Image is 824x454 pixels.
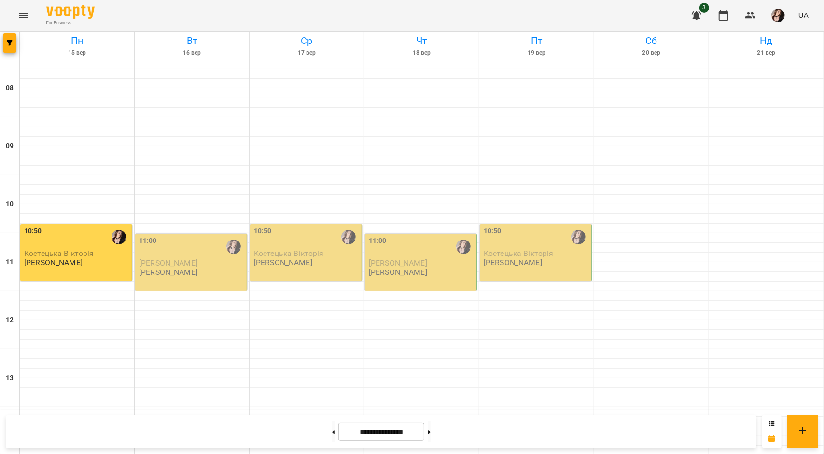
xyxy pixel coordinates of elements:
[112,230,126,244] img: Дубович Ярослава Вікторівна
[24,226,42,237] label: 10:50
[484,249,554,258] span: Костецька Вікторія
[139,258,197,268] span: [PERSON_NAME]
[46,5,95,19] img: Voopty Logo
[481,48,592,57] h6: 19 вер
[711,33,822,48] h6: Нд
[369,236,387,246] label: 11:00
[366,33,477,48] h6: Чт
[369,268,427,276] p: [PERSON_NAME]
[369,258,427,268] span: [PERSON_NAME]
[771,9,785,22] img: 64b3dfe931299b6d4d92560ac22b4872.jpeg
[136,33,248,48] h6: Вт
[6,373,14,383] h6: 13
[795,6,812,24] button: UA
[456,240,471,254] img: Дубович Ярослава Вікторівна
[24,249,94,258] span: Костецька Вікторія
[6,141,14,152] h6: 09
[24,258,83,267] p: [PERSON_NAME]
[484,226,502,237] label: 10:50
[12,4,35,27] button: Menu
[711,48,822,57] h6: 21 вер
[484,258,542,267] p: [PERSON_NAME]
[6,83,14,94] h6: 08
[596,33,707,48] h6: Сб
[481,33,592,48] h6: Пт
[254,226,272,237] label: 10:50
[699,3,709,13] span: 3
[251,48,363,57] h6: 17 вер
[139,236,157,246] label: 11:00
[6,199,14,210] h6: 10
[254,249,324,258] span: Костецька Вікторія
[341,230,356,244] img: Дубович Ярослава Вікторівна
[136,48,248,57] h6: 16 вер
[798,10,809,20] span: UA
[366,48,477,57] h6: 18 вер
[46,20,95,26] span: For Business
[251,33,363,48] h6: Ср
[571,230,586,244] img: Дубович Ярослава Вікторівна
[21,33,133,48] h6: Пн
[596,48,707,57] h6: 20 вер
[6,315,14,326] h6: 12
[254,258,312,267] p: [PERSON_NAME]
[21,48,133,57] h6: 15 вер
[6,257,14,268] h6: 11
[226,240,241,254] img: Дубович Ярослава Вікторівна
[139,268,197,276] p: [PERSON_NAME]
